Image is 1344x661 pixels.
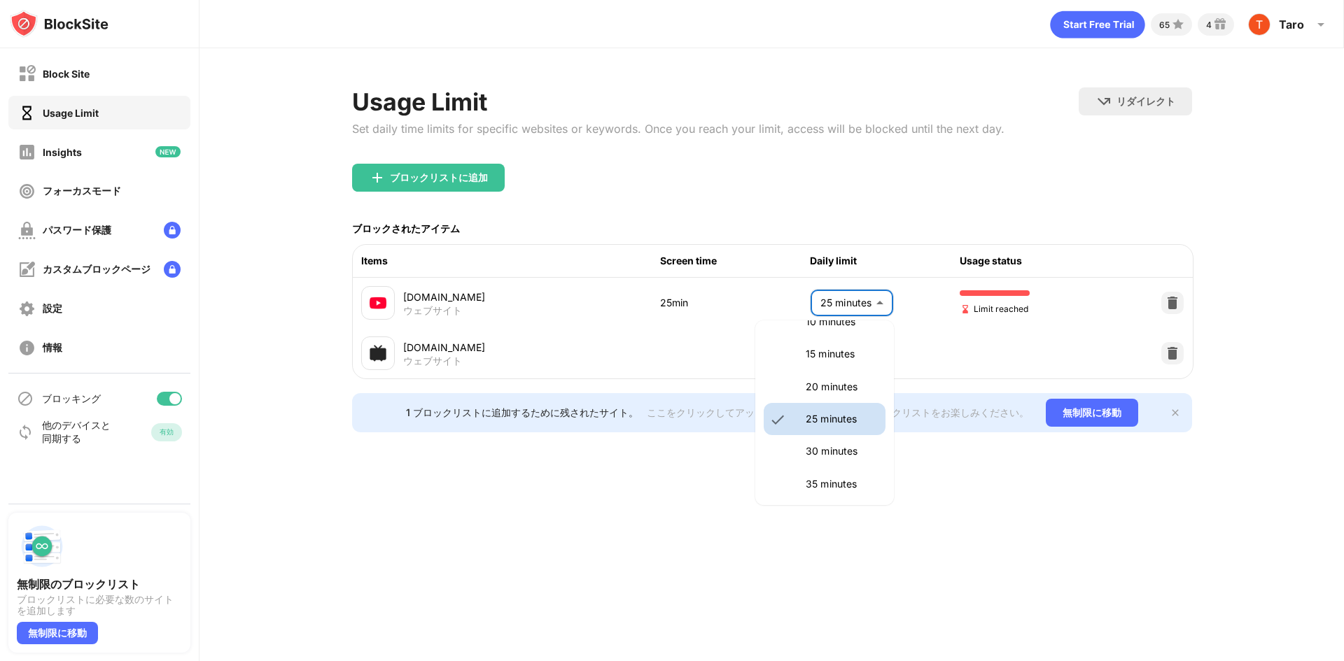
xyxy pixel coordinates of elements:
p: 25 minutes [806,411,877,427]
p: 30 minutes [806,443,877,459]
p: 15 minutes [806,346,877,362]
p: 20 minutes [806,379,877,395]
p: 10 minutes [806,314,877,329]
p: 35 minutes [806,476,877,492]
